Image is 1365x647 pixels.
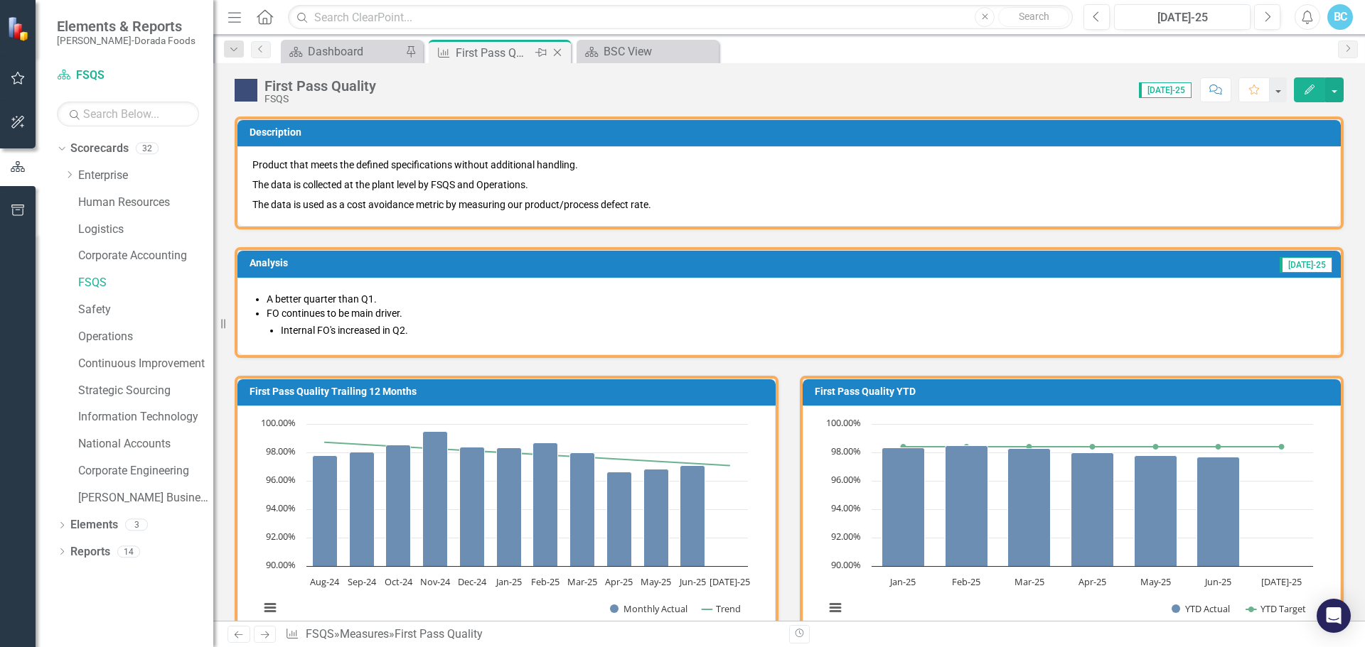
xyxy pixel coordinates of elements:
path: Feb-25, 98.66473503. Monthly Actual. [533,443,558,567]
text: [DATE]-25 [710,575,750,588]
path: Jan-25, 98.4. YTD Target. [901,444,906,450]
a: FSQS [306,627,334,641]
a: Reports [70,544,110,560]
text: 94.00% [831,501,861,514]
a: Corporate Engineering [78,463,213,479]
path: Feb-25, 98.4. YTD Target. [964,444,970,450]
a: Corporate Accounting [78,248,213,264]
button: Show YTD Target [1246,602,1307,615]
text: 92.00% [831,530,861,543]
a: FSQS [78,275,213,291]
path: Jun-25, 97.65177728. YTD Actual. [1197,457,1240,567]
text: May-25 [1140,575,1171,588]
small: [PERSON_NAME]-Dorada Foods [57,35,196,46]
path: Mar-25, 97.96124459. Monthly Actual. [570,453,595,567]
path: Jan-25, 98.31680688. YTD Actual. [882,448,925,567]
svg: Interactive chart [818,417,1320,630]
g: Monthly Actual, series 1 of 2. Bar series with 12 bars. [313,424,731,567]
h3: Description [250,127,1334,138]
button: [DATE]-25 [1114,4,1251,30]
path: May-25, 98.4. YTD Target. [1153,444,1159,450]
path: Oct-24, 98.51573014. Monthly Actual. [386,445,411,567]
text: 96.00% [266,473,296,486]
span: Elements & Reports [57,18,196,35]
li: A better quarter than Q1. [267,292,1326,306]
text: 96.00% [831,473,861,486]
div: First Pass Quality [456,44,532,62]
path: Feb-25, 98.49482509. YTD Actual. [946,446,988,567]
span: Search [1019,11,1049,22]
input: Search ClearPoint... [288,5,1073,30]
a: Information Technology [78,409,213,425]
text: 94.00% [266,501,296,514]
text: 100.00% [261,416,296,429]
button: View chart menu, Chart [825,598,845,618]
text: Oct-24 [385,575,413,588]
h3: First Pass Quality YTD [815,386,1334,397]
div: » » [285,626,778,643]
text: Sep-24 [348,575,377,588]
button: Show Monthly Actual [610,602,687,615]
a: National Accounts [78,436,213,452]
path: Nov-24, 99.45574225. Monthly Actual. [423,432,448,567]
a: Human Resources [78,195,213,211]
button: Show YTD Actual [1172,602,1231,615]
path: May-25, 97.78582826. YTD Actual. [1135,456,1177,567]
span: [DATE]-25 [1139,82,1192,98]
div: Open Intercom Messenger [1317,599,1351,633]
path: Apr-25, 98.4. YTD Target. [1090,444,1096,450]
text: 90.00% [831,558,861,571]
path: Mar-25, 98.28034486. YTD Actual. [1008,449,1051,567]
a: Operations [78,329,213,345]
text: Apr-25 [605,575,633,588]
a: Strategic Sourcing [78,383,213,399]
a: Logistics [78,222,213,238]
h3: Analysis [250,258,700,268]
div: Chart. Highcharts interactive chart. [252,417,761,630]
button: BC [1327,4,1353,30]
p: The data is used as a cost avoidance metric by measuring our product/process defect rate. [252,195,1326,212]
p: Product that meets the defined specifications without additional handling. [252,158,1326,175]
div: 3 [125,519,148,531]
div: First Pass Quality [264,78,376,94]
path: Jun-25, 98.4. YTD Target. [1216,444,1221,450]
text: Mar-25 [567,575,597,588]
a: BSC View [580,43,715,60]
text: Apr-25 [1078,575,1106,588]
path: Jul-25, 98.4. YTD Target. [1279,444,1285,450]
button: Show Trend [702,602,741,615]
text: May-25 [641,575,671,588]
path: Apr-25, 97.96148354. YTD Actual. [1071,453,1114,567]
text: Nov-24 [420,575,451,588]
div: FSQS [264,94,376,104]
div: Chart. Highcharts interactive chart. [818,417,1326,630]
path: May-25, 96.83386111. Monthly Actual. [644,469,669,567]
div: [DATE]-25 [1119,9,1246,26]
img: No Information [235,79,257,102]
a: FSQS [57,67,199,84]
path: Mar-25, 98.4. YTD Target. [1027,444,1032,450]
text: Mar-25 [1015,575,1044,588]
a: Dashboard [284,43,402,60]
path: Jan-25, 98.31680688. Monthly Actual. [497,448,522,567]
g: YTD Target, series 2 of 2. Line with 7 data points. [901,444,1285,450]
li: FO continues to be main driver. [267,306,1326,337]
h3: First Pass Quality Trailing 12 Months [250,386,769,397]
button: View chart menu, Chart [260,598,280,618]
path: Jun-25, 97.09424529. Monthly Actual. [680,466,705,567]
a: Safety [78,302,213,318]
text: Feb-25 [531,575,560,588]
text: 100.00% [826,416,861,429]
div: 32 [136,143,159,155]
text: Jun-25 [1204,575,1231,588]
input: Search Below... [57,102,199,126]
text: Jan-25 [889,575,916,588]
div: Dashboard [308,43,402,60]
img: ClearPoint Strategy [6,16,32,41]
span: [DATE]-25 [1280,257,1332,273]
a: Enterprise [78,168,213,184]
text: [DATE]-25 [1261,575,1302,588]
a: Continuous Improvement [78,356,213,372]
text: 92.00% [266,530,296,543]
